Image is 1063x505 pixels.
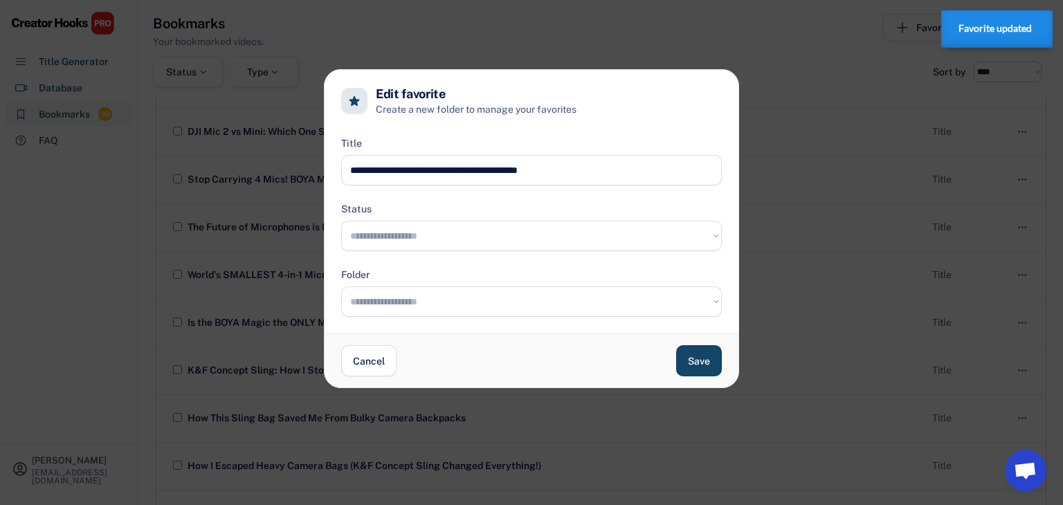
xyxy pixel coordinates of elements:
a: Open chat [1005,450,1046,491]
h6: Create a new folder to manage your favorites [376,102,722,117]
button: Cancel [341,345,397,376]
div: Title [341,136,362,151]
div: Status [341,202,372,217]
h4: Edit favorite [376,86,445,102]
strong: Favorite updated [958,23,1032,34]
div: Folder [341,268,370,282]
button: Save [676,345,722,376]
